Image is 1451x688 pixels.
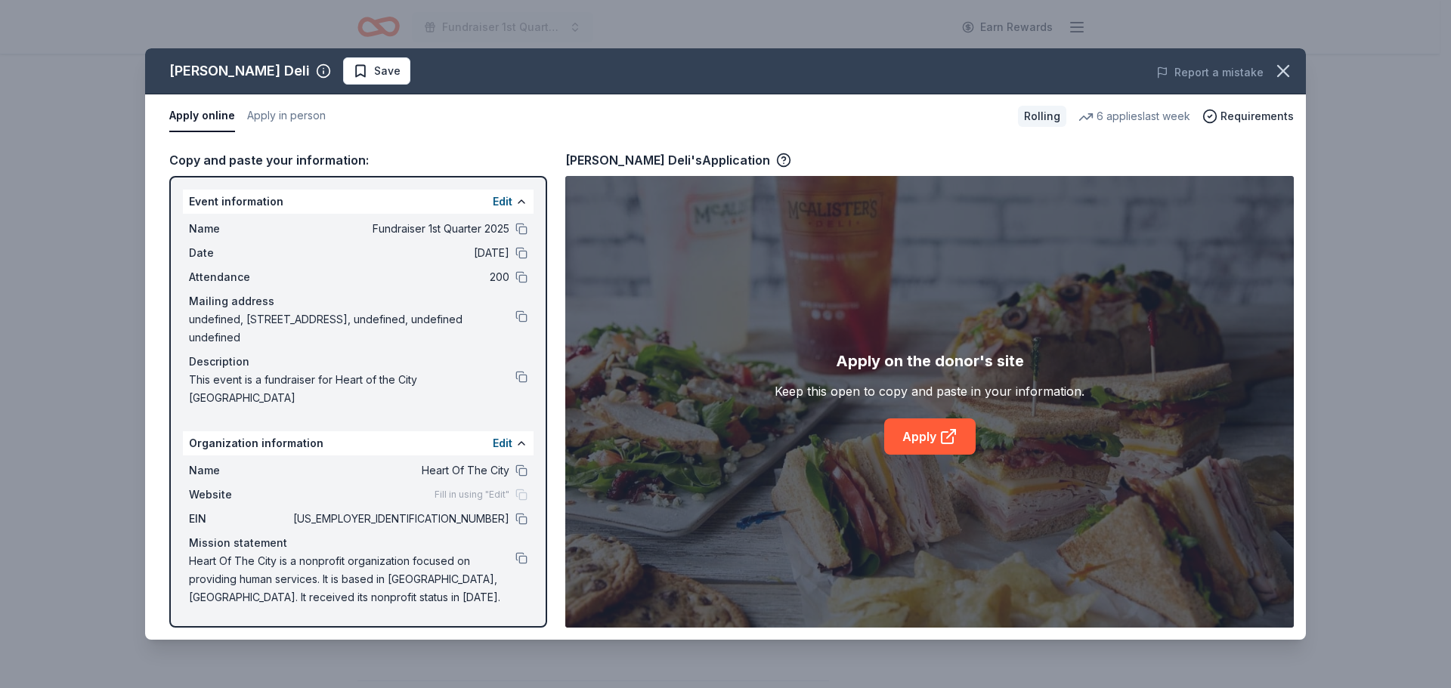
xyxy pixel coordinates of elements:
a: Apply [884,418,976,455]
div: Description [189,353,527,371]
div: Copy and paste your information: [169,150,547,170]
div: Rolling [1018,106,1066,127]
div: [PERSON_NAME] Deli's Application [565,150,791,170]
button: Requirements [1202,107,1294,125]
span: 200 [290,268,509,286]
span: [US_EMPLOYER_IDENTIFICATION_NUMBER] [290,510,509,528]
button: Report a mistake [1156,63,1264,82]
span: Fundraiser 1st Quarter 2025 [290,220,509,238]
span: Name [189,461,290,480]
span: Heart Of The City is a nonprofit organization focused on providing human services. It is based in... [189,552,515,606]
span: Save [374,62,401,80]
span: Website [189,486,290,504]
span: Fill in using "Edit" [435,489,509,501]
div: 6 applies last week [1078,107,1190,125]
button: Edit [493,193,512,211]
span: Name [189,220,290,238]
button: Save [343,57,410,85]
span: Requirements [1221,107,1294,125]
div: Event information [183,190,534,214]
span: [DATE] [290,244,509,262]
span: Attendance [189,268,290,286]
div: Apply on the donor's site [836,349,1024,373]
button: Apply online [169,100,235,132]
div: Mailing address [189,292,527,310]
span: EIN [189,510,290,528]
span: Heart Of The City [290,461,509,480]
div: Keep this open to copy and paste in your information. [775,382,1084,400]
span: This event is a fundraiser for Heart of the City [GEOGRAPHIC_DATA] [189,371,515,407]
button: Apply in person [247,100,326,132]
div: Organization information [183,431,534,455]
span: undefined, [STREET_ADDRESS], undefined, undefined undefined [189,310,515,347]
div: [PERSON_NAME] Deli [169,59,310,83]
span: Date [189,244,290,262]
button: Edit [493,434,512,452]
div: Mission statement [189,534,527,552]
